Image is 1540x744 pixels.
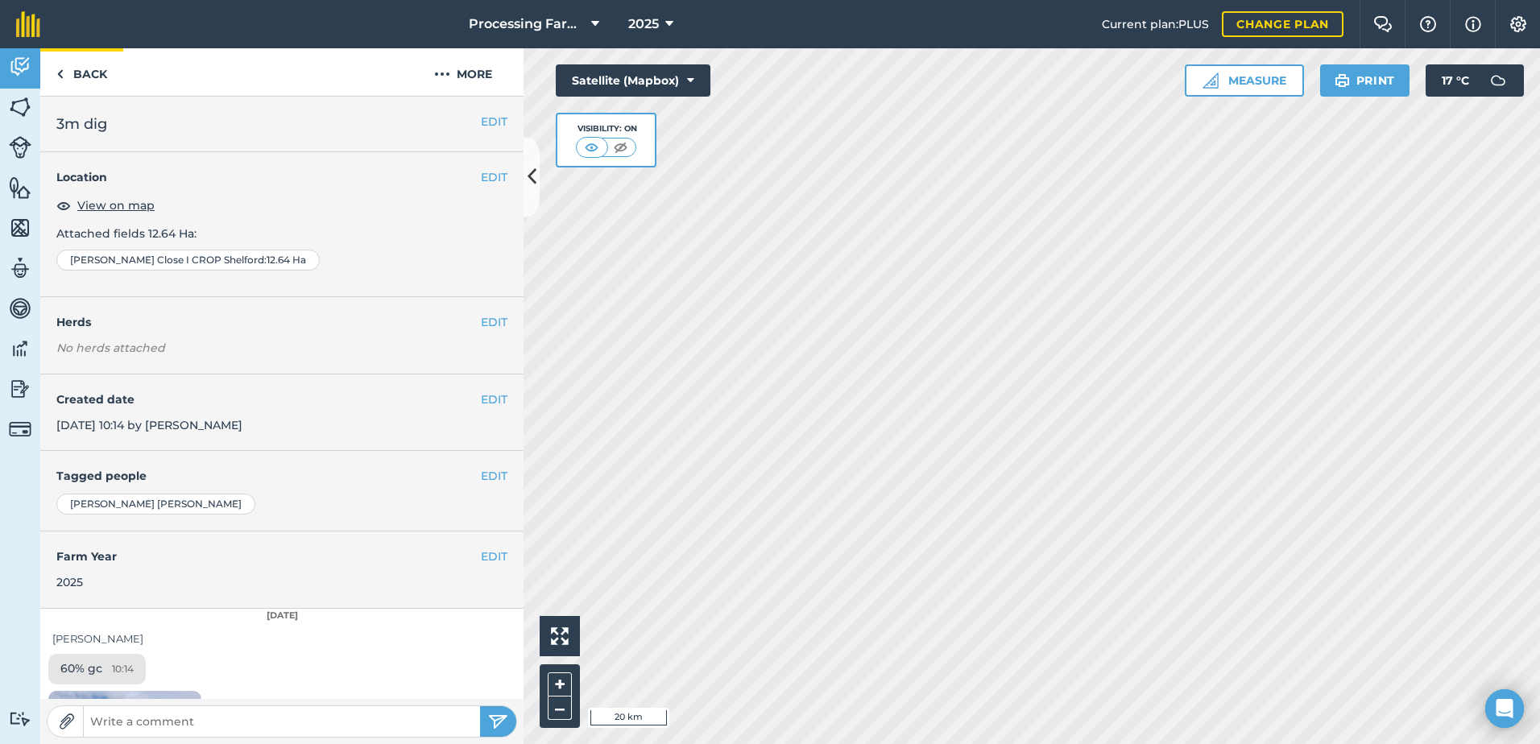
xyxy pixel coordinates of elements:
div: [PERSON_NAME] [PERSON_NAME] [56,494,255,515]
em: No herds attached [56,339,524,357]
button: EDIT [481,168,507,186]
img: A question mark icon [1418,16,1438,32]
button: EDIT [481,113,507,130]
img: Paperclip icon [59,713,75,730]
button: EDIT [481,548,507,565]
h4: Created date [56,391,507,408]
img: svg+xml;base64,PHN2ZyB4bWxucz0iaHR0cDovL3d3dy53My5vcmcvMjAwMC9zdmciIHdpZHRoPSIyMCIgaGVpZ2h0PSIyNC... [434,64,450,84]
span: [PERSON_NAME] Close I CROP Shelford [70,254,264,267]
img: svg+xml;base64,PD94bWwgdmVyc2lvbj0iMS4wIiBlbmNvZGluZz0idXRmLTgiPz4KPCEtLSBHZW5lcmF0b3I6IEFkb2JlIE... [9,55,31,79]
button: EDIT [481,313,507,331]
span: View on map [77,196,155,214]
input: Write a comment [84,710,480,733]
img: svg+xml;base64,PHN2ZyB4bWxucz0iaHR0cDovL3d3dy53My5vcmcvMjAwMC9zdmciIHdpZHRoPSIxNyIgaGVpZ2h0PSIxNy... [1465,14,1481,34]
h2: 3m dig [56,113,507,135]
img: svg+xml;base64,PHN2ZyB4bWxucz0iaHR0cDovL3d3dy53My5vcmcvMjAwMC9zdmciIHdpZHRoPSI1MCIgaGVpZ2h0PSI0MC... [611,139,631,155]
img: svg+xml;base64,PHN2ZyB4bWxucz0iaHR0cDovL3d3dy53My5vcmcvMjAwMC9zdmciIHdpZHRoPSIxOSIgaGVpZ2h0PSIyNC... [1335,71,1350,90]
img: svg+xml;base64,PD94bWwgdmVyc2lvbj0iMS4wIiBlbmNvZGluZz0idXRmLTgiPz4KPCEtLSBHZW5lcmF0b3I6IEFkb2JlIE... [9,136,31,159]
p: Attached fields 12.64 Ha : [56,225,507,242]
div: [DATE] [40,609,524,623]
img: A cog icon [1509,16,1528,32]
img: Two speech bubbles overlapping with the left bubble in the forefront [1373,16,1393,32]
img: svg+xml;base64,PHN2ZyB4bWxucz0iaHR0cDovL3d3dy53My5vcmcvMjAwMC9zdmciIHdpZHRoPSIxOCIgaGVpZ2h0PSIyNC... [56,196,71,215]
img: svg+xml;base64,PD94bWwgdmVyc2lvbj0iMS4wIiBlbmNvZGluZz0idXRmLTgiPz4KPCEtLSBHZW5lcmF0b3I6IEFkb2JlIE... [9,711,31,726]
img: svg+xml;base64,PD94bWwgdmVyc2lvbj0iMS4wIiBlbmNvZGluZz0idXRmLTgiPz4KPCEtLSBHZW5lcmF0b3I6IEFkb2JlIE... [9,377,31,401]
img: svg+xml;base64,PD94bWwgdmVyc2lvbj0iMS4wIiBlbmNvZGluZz0idXRmLTgiPz4KPCEtLSBHZW5lcmF0b3I6IEFkb2JlIE... [9,418,31,440]
span: Processing Farms [469,14,585,34]
span: : 12.64 Ha [264,254,306,267]
img: svg+xml;base64,PHN2ZyB4bWxucz0iaHR0cDovL3d3dy53My5vcmcvMjAwMC9zdmciIHdpZHRoPSI1NiIgaGVpZ2h0PSI2MC... [9,95,31,119]
img: svg+xml;base64,PD94bWwgdmVyc2lvbj0iMS4wIiBlbmNvZGluZz0idXRmLTgiPz4KPCEtLSBHZW5lcmF0b3I6IEFkb2JlIE... [1482,64,1514,97]
img: svg+xml;base64,PHN2ZyB4bWxucz0iaHR0cDovL3d3dy53My5vcmcvMjAwMC9zdmciIHdpZHRoPSI1NiIgaGVpZ2h0PSI2MC... [9,176,31,200]
span: Current plan : PLUS [1102,15,1209,33]
div: [DATE] 10:14 by [PERSON_NAME] [40,374,524,452]
div: 2025 [56,573,507,591]
div: [PERSON_NAME] [52,630,511,647]
img: Ruler icon [1203,72,1219,89]
button: Print [1320,64,1410,97]
img: fieldmargin Logo [16,11,40,37]
a: Back [40,48,123,96]
div: Visibility: On [576,122,637,135]
button: Satellite (Mapbox) [556,64,710,97]
button: Measure [1185,64,1304,97]
img: svg+xml;base64,PD94bWwgdmVyc2lvbj0iMS4wIiBlbmNvZGluZz0idXRmLTgiPz4KPCEtLSBHZW5lcmF0b3I6IEFkb2JlIE... [9,256,31,280]
h4: Farm Year [56,548,507,565]
button: + [548,672,572,696]
img: Four arrows, one pointing top left, one top right, one bottom right and the last bottom left [551,627,569,645]
button: 17 °C [1426,64,1524,97]
button: – [548,696,572,720]
img: svg+xml;base64,PHN2ZyB4bWxucz0iaHR0cDovL3d3dy53My5vcmcvMjAwMC9zdmciIHdpZHRoPSI1MCIgaGVpZ2h0PSI0MC... [582,139,602,155]
span: 17 ° C [1442,64,1469,97]
img: svg+xml;base64,PD94bWwgdmVyc2lvbj0iMS4wIiBlbmNvZGluZz0idXRmLTgiPz4KPCEtLSBHZW5lcmF0b3I6IEFkb2JlIE... [9,337,31,361]
img: svg+xml;base64,PHN2ZyB4bWxucz0iaHR0cDovL3d3dy53My5vcmcvMjAwMC9zdmciIHdpZHRoPSIyNSIgaGVpZ2h0PSIyNC... [488,712,508,731]
div: 60% gc [48,654,146,684]
h4: Herds [56,313,524,331]
img: svg+xml;base64,PHN2ZyB4bWxucz0iaHR0cDovL3d3dy53My5vcmcvMjAwMC9zdmciIHdpZHRoPSI5IiBoZWlnaHQ9IjI0Ii... [56,64,64,84]
button: EDIT [481,467,507,485]
button: View on map [56,196,155,215]
span: 2025 [628,14,659,34]
button: More [403,48,524,96]
button: EDIT [481,391,507,408]
img: svg+xml;base64,PHN2ZyB4bWxucz0iaHR0cDovL3d3dy53My5vcmcvMjAwMC9zdmciIHdpZHRoPSI1NiIgaGVpZ2h0PSI2MC... [9,216,31,240]
h4: Tagged people [56,467,507,485]
span: 10:14 [112,661,134,677]
a: Change plan [1222,11,1343,37]
h4: Location [56,168,507,186]
img: svg+xml;base64,PD94bWwgdmVyc2lvbj0iMS4wIiBlbmNvZGluZz0idXRmLTgiPz4KPCEtLSBHZW5lcmF0b3I6IEFkb2JlIE... [9,296,31,320]
div: Open Intercom Messenger [1485,689,1524,728]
